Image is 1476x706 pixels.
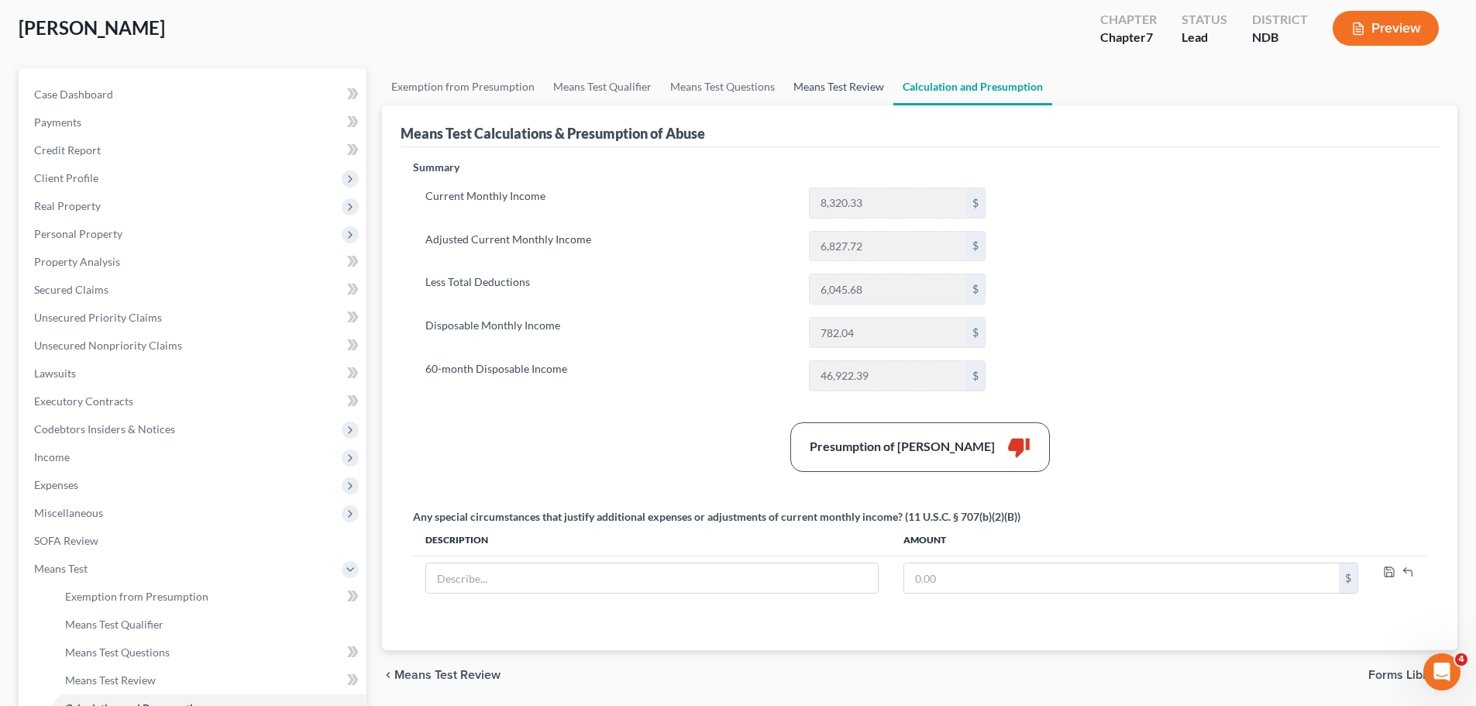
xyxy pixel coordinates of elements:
span: Means Test Questions [65,646,170,659]
a: Credit Report [22,136,366,164]
span: Income [34,450,70,463]
a: Case Dashboard [22,81,366,108]
label: 60-month Disposable Income [418,360,801,391]
div: $ [966,274,985,304]
button: Preview [1333,11,1439,46]
a: Lawsuits [22,360,366,387]
div: Chapter [1100,29,1157,46]
th: Description [413,525,891,556]
a: Secured Claims [22,276,366,304]
input: Describe... [426,563,878,593]
span: Exemption from Presumption [65,590,208,603]
label: Adjusted Current Monthly Income [418,231,801,262]
div: NDB [1252,29,1308,46]
a: Means Test Review [53,666,366,694]
span: Means Test Review [65,673,156,687]
a: Exemption from Presumption [53,583,366,611]
div: $ [966,188,985,218]
span: Secured Claims [34,283,108,296]
span: Means Test Review [394,669,501,681]
th: Amount [891,525,1371,556]
div: Any special circumstances that justify additional expenses or adjustments of current monthly inco... [413,509,1020,525]
a: Means Test Qualifier [544,68,661,105]
span: Credit Report [34,143,101,157]
span: Miscellaneous [34,506,103,519]
span: Codebtors Insiders & Notices [34,422,175,436]
span: Personal Property [34,227,122,240]
span: Forms Library [1368,669,1445,681]
input: 0.00 [810,188,966,218]
div: $ [1339,563,1357,593]
div: $ [966,361,985,391]
span: Executory Contracts [34,394,133,408]
span: Real Property [34,199,101,212]
div: Chapter [1100,11,1157,29]
input: 0.00 [810,318,966,347]
i: chevron_left [382,669,394,681]
span: 7 [1146,29,1153,44]
span: Means Test [34,562,88,575]
span: Means Test Qualifier [65,618,163,631]
p: Summary [413,160,998,175]
a: Means Test Questions [661,68,784,105]
a: Property Analysis [22,248,366,276]
a: SOFA Review [22,527,366,555]
button: Forms Library chevron_right [1368,669,1457,681]
div: Means Test Calculations & Presumption of Abuse [401,124,705,143]
a: Means Test Qualifier [53,611,366,639]
span: Payments [34,115,81,129]
a: Executory Contracts [22,387,366,415]
iframe: Intercom live chat [1423,653,1461,691]
span: Expenses [34,478,78,491]
a: Means Test Questions [53,639,366,666]
a: Exemption from Presumption [382,68,544,105]
input: 0.00 [810,232,966,261]
div: $ [966,318,985,347]
i: thumb_down [1007,436,1030,459]
span: 4 [1455,653,1467,666]
a: Unsecured Priority Claims [22,304,366,332]
span: Case Dashboard [34,88,113,101]
label: Current Monthly Income [418,188,801,219]
span: Property Analysis [34,255,120,268]
a: Payments [22,108,366,136]
span: [PERSON_NAME] [19,16,165,39]
span: Unsecured Nonpriority Claims [34,339,182,352]
span: Lawsuits [34,367,76,380]
span: Unsecured Priority Claims [34,311,162,324]
a: Means Test Review [784,68,893,105]
div: District [1252,11,1308,29]
a: Calculation and Presumption [893,68,1052,105]
input: 0.00 [904,563,1339,593]
div: Lead [1182,29,1227,46]
input: 0.00 [810,274,966,304]
span: Client Profile [34,171,98,184]
button: chevron_left Means Test Review [382,669,501,681]
label: Disposable Monthly Income [418,317,801,348]
div: Presumption of [PERSON_NAME] [810,438,995,456]
label: Less Total Deductions [418,274,801,305]
div: Status [1182,11,1227,29]
input: 0.00 [810,361,966,391]
a: Unsecured Nonpriority Claims [22,332,366,360]
div: $ [966,232,985,261]
span: SOFA Review [34,534,98,547]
